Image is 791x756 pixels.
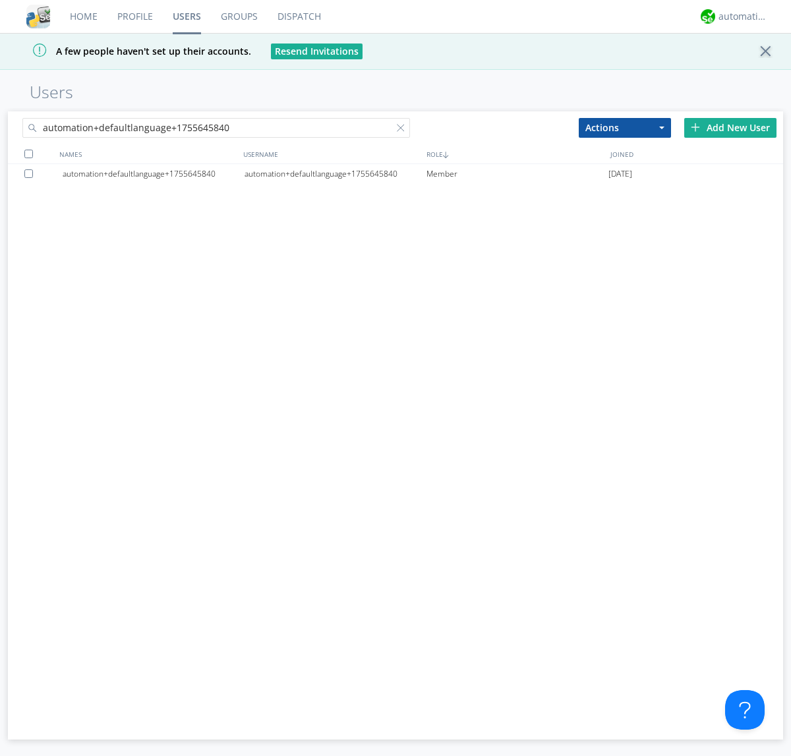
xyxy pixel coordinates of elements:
[240,144,424,163] div: USERNAME
[607,144,791,163] div: JOINED
[426,164,608,184] div: Member
[56,144,240,163] div: NAMES
[608,164,632,184] span: [DATE]
[691,123,700,132] img: plus.svg
[579,118,671,138] button: Actions
[718,10,768,23] div: automation+atlas
[26,5,50,28] img: cddb5a64eb264b2086981ab96f4c1ba7
[684,118,776,138] div: Add New User
[245,164,426,184] div: automation+defaultlanguage+1755645840
[725,690,765,730] iframe: Toggle Customer Support
[10,45,251,57] span: A few people haven't set up their accounts.
[701,9,715,24] img: d2d01cd9b4174d08988066c6d424eccd
[63,164,245,184] div: automation+defaultlanguage+1755645840
[271,44,363,59] button: Resend Invitations
[423,144,607,163] div: ROLE
[8,164,783,184] a: automation+defaultlanguage+1755645840automation+defaultlanguage+1755645840Member[DATE]
[22,118,410,138] input: Search users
